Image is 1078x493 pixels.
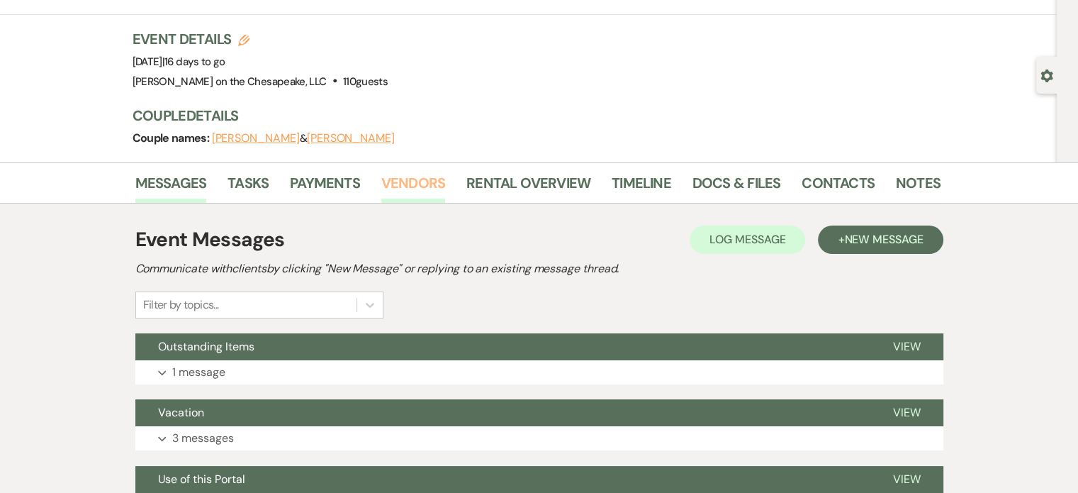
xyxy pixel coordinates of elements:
[162,55,225,69] span: |
[290,172,360,203] a: Payments
[133,106,926,126] h3: Couple Details
[143,297,219,314] div: Filter by topics...
[893,472,921,487] span: View
[307,133,395,144] button: [PERSON_NAME]
[133,55,225,69] span: [DATE]
[381,172,445,203] a: Vendors
[133,74,327,89] span: [PERSON_NAME] on the Chesapeake, LLC
[135,172,207,203] a: Messages
[172,429,234,448] p: 3 messages
[158,339,254,354] span: Outstanding Items
[172,363,225,382] p: 1 message
[844,232,923,247] span: New Message
[135,466,870,493] button: Use of this Portal
[135,426,943,450] button: 3 messages
[896,172,941,203] a: Notes
[1040,68,1053,82] button: Open lead details
[466,172,590,203] a: Rental Overview
[164,55,225,69] span: 16 days to go
[692,172,780,203] a: Docs & Files
[870,333,943,360] button: View
[212,131,395,145] span: &
[158,472,245,487] span: Use of this Portal
[893,339,921,354] span: View
[135,225,285,255] h1: Event Messages
[135,260,943,277] h2: Communicate with clients by clicking "New Message" or replying to an existing message thread.
[228,172,269,203] a: Tasks
[158,405,204,420] span: Vacation
[133,29,388,49] h3: Event Details
[870,466,943,493] button: View
[612,172,671,203] a: Timeline
[135,360,943,384] button: 1 message
[133,131,212,145] span: Couple names:
[690,226,805,254] button: Log Message
[802,172,875,203] a: Contacts
[709,232,785,247] span: Log Message
[212,133,300,144] button: [PERSON_NAME]
[893,405,921,420] span: View
[343,74,388,89] span: 110 guests
[135,333,870,360] button: Outstanding Items
[818,226,943,254] button: +New Message
[135,399,870,426] button: Vacation
[870,399,943,426] button: View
